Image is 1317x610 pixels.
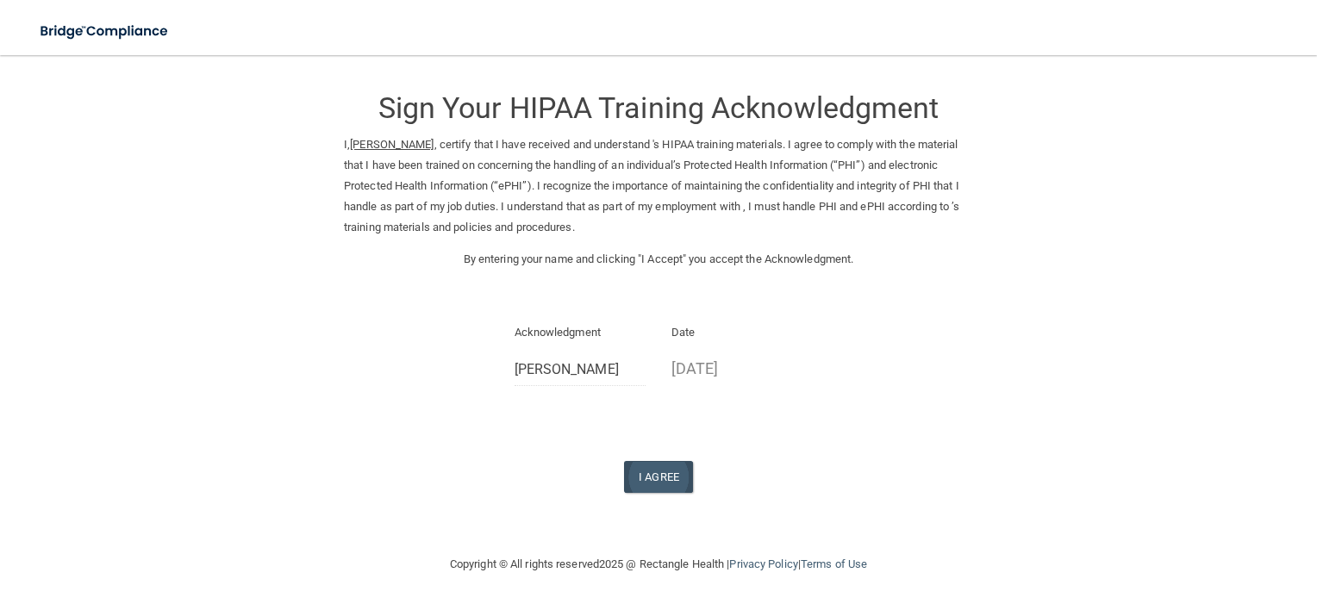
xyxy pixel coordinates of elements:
h3: Sign Your HIPAA Training Acknowledgment [344,92,973,124]
p: Acknowledgment [515,322,646,343]
input: Full Name [515,354,646,386]
ins: [PERSON_NAME] [350,138,434,151]
div: Copyright © All rights reserved 2025 @ Rectangle Health | | [344,537,973,592]
a: Terms of Use [801,557,867,570]
a: Privacy Policy [729,557,797,570]
p: By entering your name and clicking "I Accept" you accept the Acknowledgment. [344,249,973,270]
p: I, , certify that I have received and understand 's HIPAA training materials. I agree to comply w... [344,134,973,238]
button: I Agree [624,461,693,493]
img: bridge_compliance_login_screen.278c3ca4.svg [26,14,184,49]
p: Date [671,322,803,343]
p: [DATE] [671,354,803,383]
